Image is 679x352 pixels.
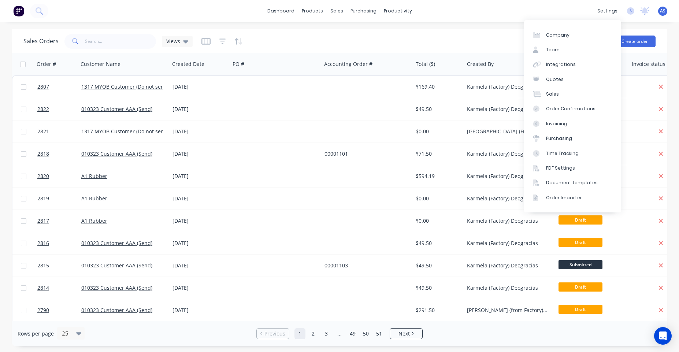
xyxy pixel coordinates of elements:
div: Karmela (Factory) Deogracias [467,195,548,202]
a: 010323 Customer AAA (Send) [81,307,152,314]
div: Karmela (Factory) Deogracias [467,284,548,292]
span: 2817 [37,217,49,225]
div: [DATE] [172,240,227,247]
a: A1 Rubber [81,195,107,202]
a: 2807 [37,76,81,98]
div: Purchasing [546,135,572,142]
div: [PERSON_NAME] (from Factory) [GEOGRAPHIC_DATA] [467,307,548,314]
a: Next page [390,330,422,337]
div: $291.50 [416,307,459,314]
div: [DATE] [172,284,227,292]
a: A1 Rubber [81,173,107,179]
a: 2790 [37,299,81,321]
a: dashboard [264,5,298,16]
a: Invoicing [524,116,621,131]
div: Karmela (Factory) Deogracias [467,83,548,90]
div: PDF Settings [546,165,575,171]
div: Total ($) [416,60,435,68]
a: 010323 Customer AAA (Send) [81,150,152,157]
ul: Pagination [253,328,426,339]
a: 2817 [37,210,81,232]
div: Created Date [172,60,204,68]
span: Views [166,37,180,45]
div: Created By [467,60,494,68]
a: PDF Settings [524,161,621,175]
a: Purchasing [524,131,621,146]
a: Order Importer [524,190,621,205]
div: Order # [37,60,56,68]
span: AS [660,8,665,14]
a: Page 1 is your current page [294,328,305,339]
a: Page 49 [347,328,358,339]
div: purchasing [347,5,380,16]
div: settings [594,5,621,16]
a: Team [524,42,621,57]
button: Create order [614,36,656,47]
div: [DATE] [172,262,227,269]
div: Karmela (Factory) Deogracias [467,105,548,113]
div: $49.50 [416,262,459,269]
a: Page 50 [360,328,371,339]
div: Karmela (Factory) Deogracias [467,262,548,269]
h1: Sales Orders [23,38,59,45]
span: Next [398,330,410,337]
a: Page 2 [308,328,319,339]
div: Company [546,32,569,38]
img: Factory [13,5,24,16]
a: Integrations [524,57,621,72]
span: 2814 [37,284,49,292]
span: 2819 [37,195,49,202]
a: A1 Rubber [81,217,107,224]
div: Karmela (Factory) Deogracias [467,173,548,180]
div: [DATE] [172,173,227,180]
span: Previous [264,330,285,337]
a: 010323 Customer AAA (Send) [81,284,152,291]
a: 2816 [37,232,81,254]
div: products [298,5,327,16]
div: $49.50 [416,240,459,247]
div: 00001101 [324,150,406,158]
span: 2821 [37,128,49,135]
div: Order Importer [546,194,582,201]
a: Time Tracking [524,146,621,160]
span: 2790 [37,307,49,314]
div: Accounting Order # [324,60,372,68]
div: [DATE] [172,128,227,135]
div: Invoice status [632,60,665,68]
div: Team [546,47,560,53]
div: Open Intercom Messenger [654,327,672,345]
span: 2816 [37,240,49,247]
a: 2821 [37,121,81,142]
div: Invoicing [546,121,567,127]
a: Sales [524,87,621,101]
div: productivity [380,5,416,16]
span: 2818 [37,150,49,158]
div: [DATE] [172,105,227,113]
div: Order Confirmations [546,105,595,112]
div: $0.00 [416,195,459,202]
a: 2820 [37,165,81,187]
span: Draft [559,215,602,225]
span: 2807 [37,83,49,90]
span: Draft [559,238,602,247]
div: sales [327,5,347,16]
a: Jump forward [334,328,345,339]
a: 2822 [37,98,81,120]
div: Karmela (Factory) Deogracias [467,240,548,247]
span: Submitted [559,260,602,269]
div: Quotes [546,76,564,83]
div: $71.50 [416,150,459,158]
div: Time Tracking [546,150,579,157]
div: $0.00 [416,128,459,135]
div: $49.50 [416,284,459,292]
a: 010323 Customer AAA (Send) [81,240,152,247]
div: [GEOGRAPHIC_DATA] (From Factory) Loteria [467,128,548,135]
div: [DATE] [172,150,227,158]
div: Karmela (Factory) Deogracias [467,150,548,158]
span: Draft [559,282,602,292]
div: PO # [233,60,244,68]
a: Company [524,27,621,42]
a: 1317 MYOB Customer (Do not send) [81,83,169,90]
div: 00001103 [324,262,406,269]
div: $0.00 [416,217,459,225]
